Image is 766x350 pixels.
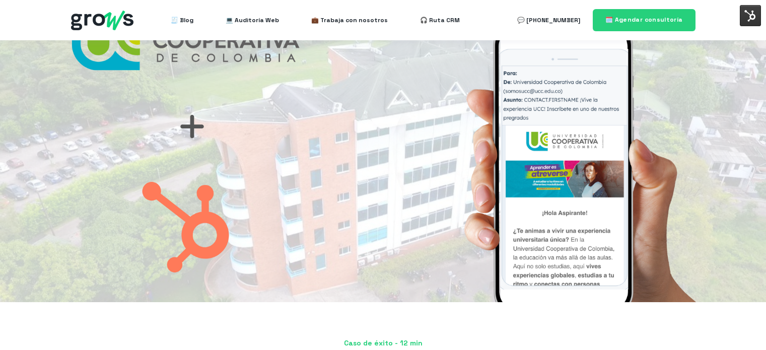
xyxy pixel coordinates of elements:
span: Caso de éxito - 12 min [71,338,695,348]
a: 💻 Auditoría Web [226,10,279,30]
a: 🧾 Blog [171,10,193,30]
div: Widget de chat [716,302,766,350]
span: 🗓️ Agendar consultoría [605,16,683,24]
a: 💼 Trabaja con nosotros [311,10,388,30]
a: 🗓️ Agendar consultoría [593,9,695,31]
img: grows - hubspot [71,11,133,30]
img: HubSpot Tools Menu Toggle [740,5,761,26]
a: 💬 [PHONE_NUMBER] [517,10,580,30]
iframe: Chat Widget [716,302,766,350]
a: 🎧 Ruta CRM [420,10,460,30]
